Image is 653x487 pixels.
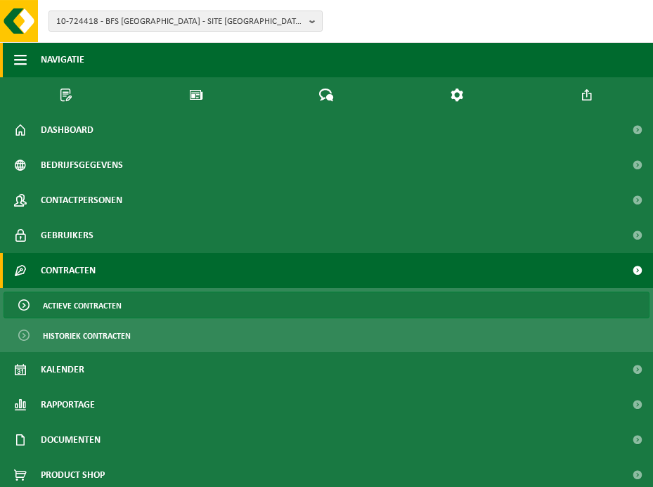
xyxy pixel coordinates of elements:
[41,148,123,183] span: Bedrijfsgegevens
[41,422,101,457] span: Documenten
[41,42,84,77] span: Navigatie
[49,11,323,32] button: 10-724418 - BFS [GEOGRAPHIC_DATA] - SITE [GEOGRAPHIC_DATA] - 8780 [GEOGRAPHIC_DATA], [STREET_ADDR...
[41,218,93,253] span: Gebruikers
[43,292,122,319] span: Actieve contracten
[41,352,84,387] span: Kalender
[41,112,93,148] span: Dashboard
[4,322,649,349] a: Historiek contracten
[41,387,95,422] span: Rapportage
[56,11,304,32] span: 10-724418 - BFS [GEOGRAPHIC_DATA] - SITE [GEOGRAPHIC_DATA] - 8780 [GEOGRAPHIC_DATA], [STREET_ADDR...
[41,183,122,218] span: Contactpersonen
[4,292,649,318] a: Actieve contracten
[41,253,96,288] span: Contracten
[43,323,131,349] span: Historiek contracten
